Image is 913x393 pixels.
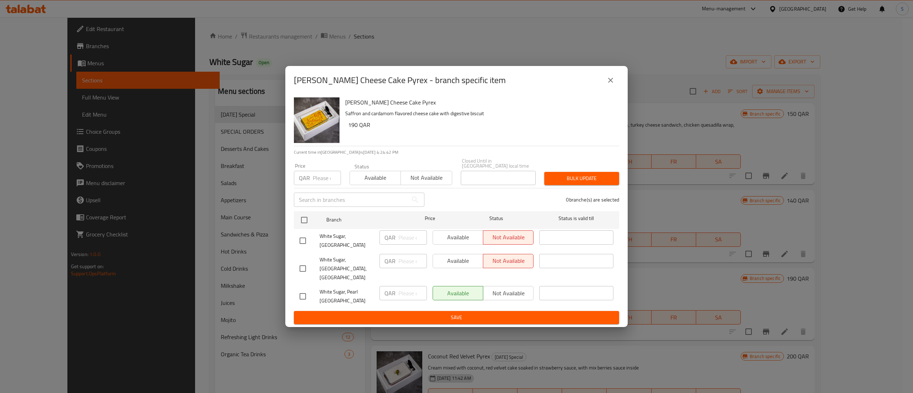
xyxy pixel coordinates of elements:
[404,173,449,183] span: Not available
[544,172,619,185] button: Bulk update
[384,257,396,265] p: QAR
[300,313,613,322] span: Save
[566,196,619,203] p: 0 branche(s) are selected
[294,75,506,86] h2: [PERSON_NAME] Cheese Cake Pyrex - branch specific item
[294,149,619,155] p: Current time in [GEOGRAPHIC_DATA] is [DATE] 4:24:42 PM
[326,215,401,224] span: Branch
[294,97,340,143] img: Elba Cheese Cake Pyrex
[353,173,398,183] span: Available
[320,255,374,282] span: White Sugar, [GEOGRAPHIC_DATA], [GEOGRAPHIC_DATA]
[299,174,310,182] p: QAR
[550,174,613,183] span: Bulk update
[459,214,534,223] span: Status
[320,287,374,305] span: White Sugar, Pearl [GEOGRAPHIC_DATA]
[348,120,613,130] h6: 190 QAR
[602,72,619,89] button: close
[313,171,341,185] input: Please enter price
[345,109,613,118] p: Saffron and cardamom flavored cheese cake with digestive biscuit
[398,230,427,245] input: Please enter price
[384,233,396,242] p: QAR
[398,286,427,300] input: Please enter price
[345,97,613,107] h6: [PERSON_NAME] Cheese Cake Pyrex
[294,193,408,207] input: Search in branches
[539,214,613,223] span: Status is valid till
[320,232,374,250] span: White Sugar, [GEOGRAPHIC_DATA]
[350,171,401,185] button: Available
[384,289,396,297] p: QAR
[398,254,427,268] input: Please enter price
[401,171,452,185] button: Not available
[406,214,454,223] span: Price
[294,311,619,324] button: Save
